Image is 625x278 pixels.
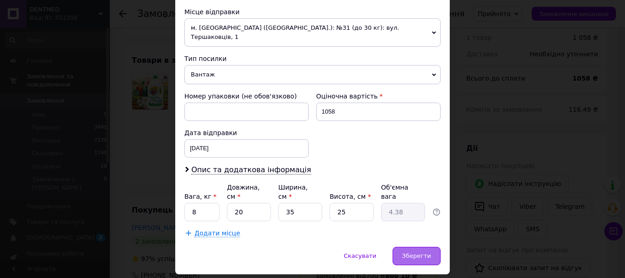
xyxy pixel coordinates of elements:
span: Опис та додаткова інформація [191,165,311,174]
span: м. [GEOGRAPHIC_DATA] ([GEOGRAPHIC_DATA].): №31 (до 30 кг): вул. Тершаковців, 1 [184,18,441,47]
span: Вантаж [184,65,441,84]
span: Зберегти [402,252,431,259]
label: Довжина, см [227,184,260,200]
span: Додати місце [194,229,240,237]
span: Скасувати [344,252,376,259]
span: Тип посилки [184,55,226,62]
label: Вага, кг [184,193,216,200]
div: Об'ємна вага [381,183,425,201]
div: Дата відправки [184,128,309,137]
span: Місце відправки [184,8,240,16]
label: Висота, см [329,193,371,200]
div: Номер упаковки (не обов'язково) [184,92,309,101]
div: Оціночна вартість [316,92,441,101]
label: Ширина, см [278,184,307,200]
